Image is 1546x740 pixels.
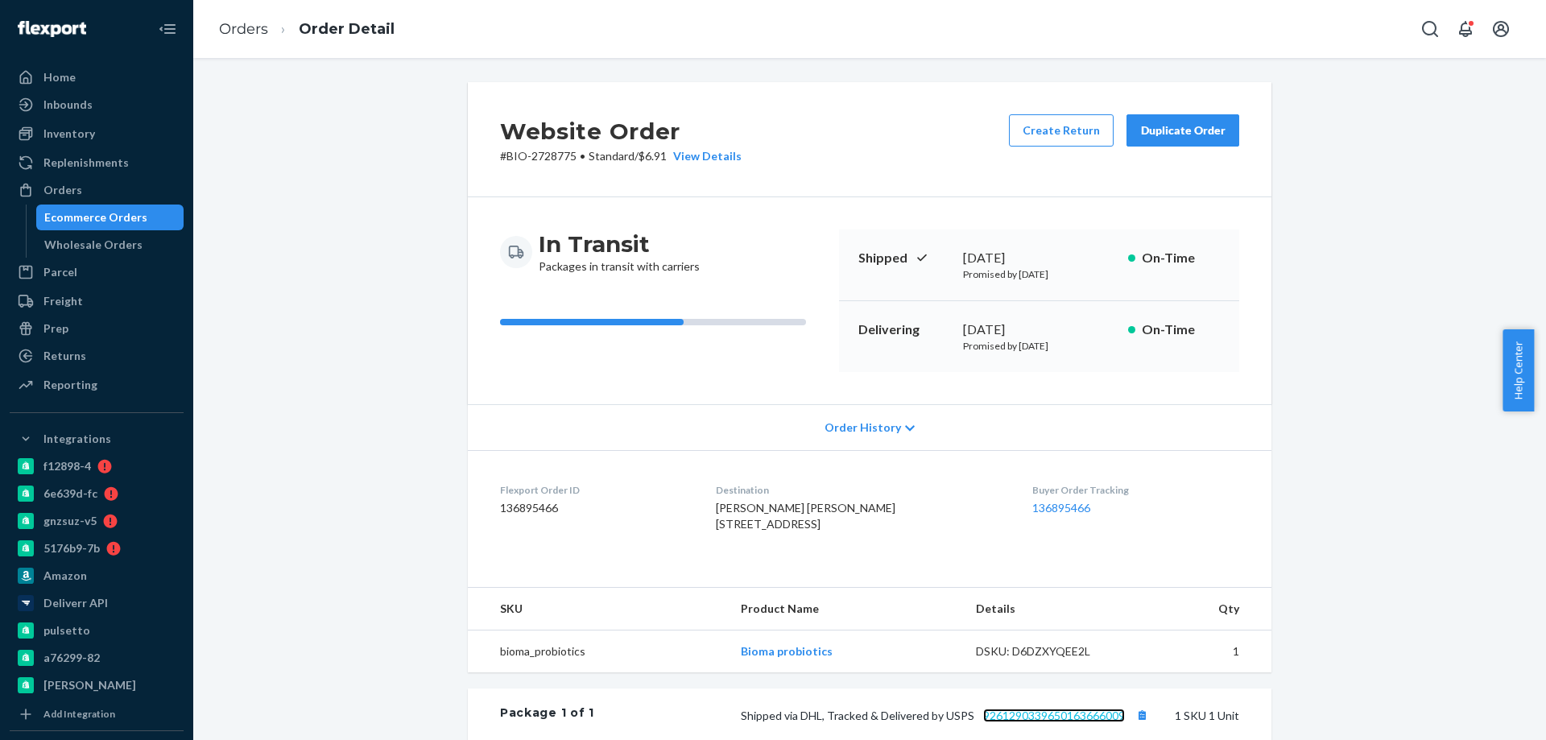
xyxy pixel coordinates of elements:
dd: 136895466 [500,500,690,516]
td: bioma_probiotics [468,630,728,673]
div: Prep [43,320,68,337]
button: Integrations [10,426,184,452]
div: Package 1 of 1 [500,705,594,726]
a: Orders [219,20,268,38]
div: Amazon [43,568,87,584]
p: Shipped [858,249,950,267]
div: Wholesale Orders [44,237,143,253]
div: Returns [43,348,86,364]
th: Details [963,588,1140,630]
p: On-Time [1142,320,1220,339]
div: Deliverr API [43,595,108,611]
div: Inventory [43,126,95,142]
div: Orders [43,182,82,198]
a: Freight [10,288,184,314]
a: Orders [10,177,184,203]
a: gnzsuz-v5 [10,508,184,534]
p: Delivering [858,320,950,339]
dt: Destination [716,483,1006,497]
div: Duplicate Order [1140,122,1226,138]
span: Order History [825,420,901,436]
div: gnzsuz-v5 [43,513,97,529]
button: Close Navigation [151,13,184,45]
a: Amazon [10,563,184,589]
img: Flexport logo [18,21,86,37]
button: Create Return [1009,114,1114,147]
a: Replenishments [10,150,184,176]
button: Open Search Box [1414,13,1446,45]
div: a76299-82 [43,650,100,666]
h3: In Transit [539,229,700,258]
div: Home [43,69,76,85]
button: Open notifications [1449,13,1482,45]
button: View Details [667,148,742,164]
a: 6e639d-fc [10,481,184,506]
th: Qty [1139,588,1271,630]
p: # BIO-2728775 / $6.91 [500,148,742,164]
a: Bioma probiotics [741,644,833,658]
div: Reporting [43,377,97,393]
p: On-Time [1142,249,1220,267]
div: Freight [43,293,83,309]
div: Integrations [43,431,111,447]
div: Ecommerce Orders [44,209,147,225]
a: Order Detail [299,20,395,38]
a: Home [10,64,184,90]
div: Replenishments [43,155,129,171]
a: Inventory [10,121,184,147]
a: Wholesale Orders [36,232,184,258]
a: Add Integration [10,705,184,724]
div: pulsetto [43,622,90,639]
div: [DATE] [963,249,1115,267]
div: DSKU: D6DZXYQEE2L [976,643,1127,659]
a: Parcel [10,259,184,285]
div: f12898-4 [43,458,91,474]
span: • [580,149,585,163]
div: Packages in transit with carriers [539,229,700,275]
div: [PERSON_NAME] [43,677,136,693]
a: a76299-82 [10,645,184,671]
span: Shipped via DHL, Tracked & Delivered by USPS [741,709,1152,722]
h2: Website Order [500,114,742,148]
a: Inbounds [10,92,184,118]
p: Promised by [DATE] [963,339,1115,353]
span: Standard [589,149,635,163]
th: Product Name [728,588,962,630]
dt: Flexport Order ID [500,483,690,497]
a: f12898-4 [10,453,184,479]
a: Deliverr API [10,590,184,616]
button: Help Center [1503,329,1534,411]
button: Duplicate Order [1126,114,1239,147]
div: Inbounds [43,97,93,113]
ol: breadcrumbs [206,6,407,53]
button: Copy tracking number [1131,705,1152,726]
a: Reporting [10,372,184,398]
a: Ecommerce Orders [36,205,184,230]
th: SKU [468,588,728,630]
a: 136895466 [1032,501,1090,515]
a: 9261290339650163666009 [983,709,1125,722]
td: 1 [1139,630,1271,673]
div: 6e639d-fc [43,486,97,502]
span: [PERSON_NAME] [PERSON_NAME] [STREET_ADDRESS] [716,501,895,531]
dt: Buyer Order Tracking [1032,483,1239,497]
a: Prep [10,316,184,341]
div: Add Integration [43,707,115,721]
button: Open account menu [1485,13,1517,45]
div: [DATE] [963,320,1115,339]
div: 1 SKU 1 Unit [594,705,1239,726]
div: Parcel [43,264,77,280]
div: 5176b9-7b [43,540,100,556]
a: Returns [10,343,184,369]
a: pulsetto [10,618,184,643]
a: 5176b9-7b [10,535,184,561]
a: [PERSON_NAME] [10,672,184,698]
p: Promised by [DATE] [963,267,1115,281]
